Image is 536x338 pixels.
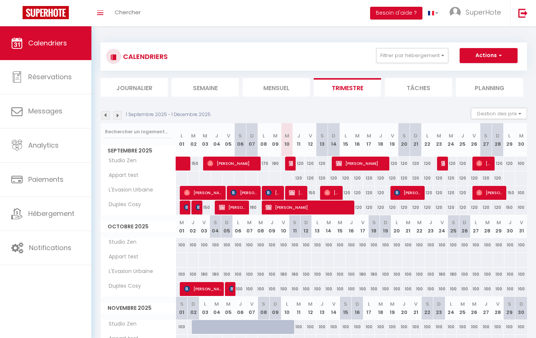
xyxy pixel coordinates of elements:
div: 120 [363,171,375,185]
abbr: M [519,132,524,139]
abbr: V [202,219,206,226]
div: 100 [459,267,470,281]
div: 100 [312,267,323,281]
abbr: J [270,219,273,226]
div: 120 [433,171,445,185]
abbr: M [179,219,184,226]
abbr: D [414,132,418,139]
div: 100 [323,238,334,252]
button: Besoin d'aide ? [370,7,422,20]
div: 120 [445,157,457,171]
abbr: L [475,219,477,226]
div: 100 [334,238,346,252]
div: 100 [402,238,414,252]
span: Duplex Cosy [102,282,143,290]
abbr: J [509,219,512,226]
span: [PERSON_NAME] [219,200,246,214]
span: [PERSON_NAME] [394,186,421,200]
abbr: L [345,132,347,139]
th: 01 [176,123,188,157]
div: 100 [425,238,436,252]
div: 100 [470,267,481,281]
span: Patureau Léa [184,200,188,214]
div: 180 [448,267,459,281]
span: [PERSON_NAME] [336,156,386,171]
th: 08 [258,123,269,157]
div: 100 [391,267,402,281]
abbr: D [304,219,308,226]
abbr: M [406,219,410,226]
div: 180 [199,267,210,281]
div: 100 [470,238,481,252]
th: 11 [289,215,301,238]
div: 100 [493,267,504,281]
th: 04 [210,215,221,238]
th: 30 [504,215,516,238]
th: 13 [316,123,328,157]
div: 100 [334,267,346,281]
abbr: V [440,219,444,226]
div: 100 [402,267,414,281]
abbr: D [384,219,387,226]
abbr: M [247,219,252,226]
div: 100 [391,238,402,252]
span: Chercher [115,8,141,16]
div: 180 [289,267,301,281]
th: 25 [448,215,459,238]
abbr: D [250,132,254,139]
abbr: V [520,219,523,226]
th: 22 [414,215,425,238]
div: 150 [199,201,211,214]
div: 100 [504,267,516,281]
span: [PERSON_NAME] [476,156,492,171]
div: 100 [515,201,527,214]
div: 100 [380,267,391,281]
span: Septembre 2025 [101,145,176,156]
div: 100 [459,238,470,252]
div: 120 [480,201,492,214]
div: 100 [232,267,244,281]
abbr: L [263,132,265,139]
abbr: J [297,132,300,139]
abbr: V [282,219,285,226]
div: 100 [323,267,334,281]
div: 120 [492,201,503,214]
th: 29 [493,215,504,238]
span: [PERSON_NAME] [184,186,223,200]
th: 22 [422,123,433,157]
th: 06 [232,215,244,238]
abbr: S [238,132,242,139]
span: [PERSON_NAME] [476,186,503,200]
div: 120 [457,201,468,214]
div: 100 [278,238,289,252]
li: Tâches [385,78,452,97]
th: 09 [269,123,281,157]
abbr: L [508,132,510,139]
div: 120 [445,201,457,214]
div: 100 [187,238,199,252]
div: 120 [398,171,410,185]
th: 17 [363,123,375,157]
th: 05 [221,215,232,238]
div: 120 [386,157,398,171]
div: 120 [445,186,457,200]
div: 180 [278,267,289,281]
div: 120 [410,171,422,185]
li: Mensuel [243,78,310,97]
div: 100 [199,238,210,252]
abbr: L [316,219,319,226]
h3: CALENDRIERS [121,48,168,65]
th: 16 [346,215,357,238]
div: 180 [210,267,221,281]
div: 120 [457,171,468,185]
th: 18 [375,123,386,157]
div: 120 [386,171,398,185]
button: Filtrer par hébergement [376,48,448,63]
th: 25 [457,123,468,157]
abbr: J [191,219,194,226]
div: 120 [351,171,363,185]
abbr: L [181,132,183,139]
th: 31 [516,215,527,238]
abbr: L [237,219,239,226]
th: 18 [368,215,380,238]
